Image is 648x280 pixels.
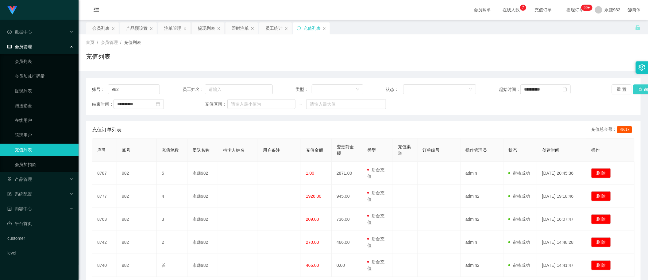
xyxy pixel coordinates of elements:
a: 会员加减打码量 [15,70,74,82]
i: 图标: unlock [635,25,641,30]
i: 图标: table [7,45,12,49]
a: customer [7,232,74,244]
div: 注单管理 [164,22,181,34]
td: 8777 [92,185,117,208]
span: / [120,40,121,45]
td: 2 [157,231,187,254]
div: 提现列表 [198,22,215,34]
span: 审核成功 [508,240,530,245]
span: 变更前金额 [337,144,354,156]
td: [DATE] 14:41:47 [537,254,586,277]
span: 审核成功 [508,171,530,176]
button: 删 除 [591,191,611,201]
span: 数据中心 [7,29,32,34]
span: 后台充值 [367,167,384,179]
td: admin2 [461,254,503,277]
span: 充值订单 [532,8,555,12]
span: 79617 [617,126,632,133]
i: 图标: calendar [563,87,567,91]
td: 2871.00 [332,162,362,185]
span: 审核成功 [508,194,530,199]
span: 209.00 [306,217,319,222]
span: 首页 [86,40,94,45]
span: 员工姓名： [183,86,205,93]
span: / [97,40,98,45]
td: 8742 [92,231,117,254]
span: 充值区间： [205,101,227,107]
button: 删 除 [591,237,611,247]
sup: 7 [520,5,526,11]
td: 982 [117,162,157,185]
div: 充值列表 [303,22,321,34]
span: 起始时间： [499,86,520,93]
i: 图标: setting [638,64,645,71]
i: 图标: close [111,27,115,30]
span: 后台充值 [367,236,384,248]
td: 982 [117,231,157,254]
span: 结束时间： [92,101,114,107]
a: 会员列表 [15,55,74,68]
span: 操作 [591,148,600,153]
i: 图标: close [322,27,326,30]
a: 充值列表 [15,144,74,156]
td: 982 [117,185,157,208]
td: 永赚982 [187,185,218,208]
span: 1.00 [306,171,314,176]
i: 图标: check-circle-o [7,30,12,34]
span: 产品管理 [7,177,32,182]
span: 状态： [386,86,403,93]
span: 用户备注 [263,148,280,153]
i: 图标: close [149,27,153,30]
td: 永赚982 [187,231,218,254]
span: 持卡人姓名 [223,148,245,153]
span: 提现订单 [564,8,587,12]
a: 会员加扣款 [15,158,74,171]
td: 982 [117,254,157,277]
div: 充值总金额： [591,126,634,134]
button: 删 除 [591,168,611,178]
a: 图标: dashboard平台首页 [7,217,74,230]
td: 0.00 [332,254,362,277]
span: 内容中心 [7,206,32,211]
i: 图标: form [7,192,12,196]
input: 请输入最大值 [306,99,386,109]
td: [DATE] 16:07:47 [537,208,586,231]
p: 7 [522,5,524,11]
span: 账号 [122,148,130,153]
span: 充值金额 [306,148,323,153]
button: 删 除 [591,214,611,224]
a: 赠送彩金 [15,99,74,112]
span: 审核成功 [508,217,530,222]
span: 会员管理 [7,44,32,49]
span: 1926.00 [306,194,322,199]
span: 会员管理 [101,40,118,45]
i: 图标: profile [7,207,12,211]
td: admin [461,162,503,185]
td: [DATE] 19:18:46 [537,185,586,208]
sup: 264 [581,5,592,11]
i: 图标: close [251,27,254,30]
i: 图标: calendar [156,102,160,106]
span: 团队名称 [192,148,210,153]
td: admin [461,231,503,254]
button: 重 置 [612,84,631,94]
span: 充值笔数 [162,148,179,153]
td: 8740 [92,254,117,277]
td: 8763 [92,208,117,231]
td: 466.00 [332,231,362,254]
td: 永赚982 [187,162,218,185]
button: 删 除 [591,260,611,270]
span: 充值列表 [124,40,141,45]
span: 类型 [367,148,376,153]
td: admin2 [461,208,503,231]
i: 图标: close [183,27,187,30]
i: 图标: down [469,87,472,92]
td: 4 [157,185,187,208]
td: 945.00 [332,185,362,208]
td: [DATE] 20:45:36 [537,162,586,185]
a: 在线用户 [15,114,74,126]
span: 后台充值 [367,259,384,271]
span: 在线人数 [500,8,523,12]
div: 会员列表 [92,22,110,34]
a: level [7,247,74,259]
